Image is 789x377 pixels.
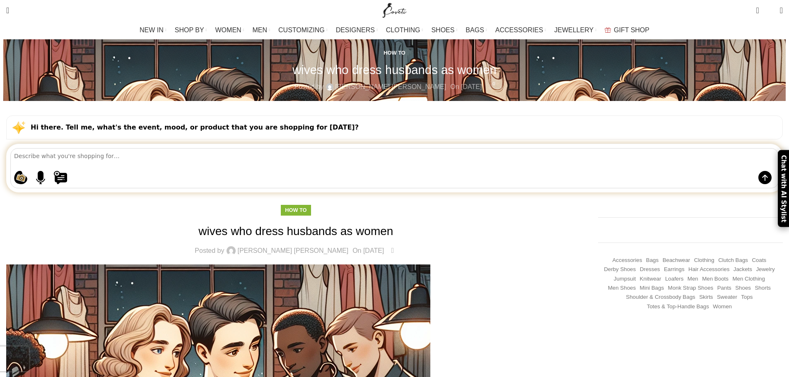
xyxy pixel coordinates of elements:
h1: wives who dress husbands as women [292,62,496,77]
span: WOMEN [215,26,241,34]
span: BAGS [466,26,484,34]
span: SHOP BY [175,26,204,34]
a: 0 [752,2,763,19]
a: BAGS [466,22,487,38]
a: Shoes (294 items) [735,284,751,292]
a: Derby shoes (233 items) [604,266,636,274]
a: Clutch Bags (155 items) [718,257,748,264]
a: Earrings (184 items) [664,266,685,274]
a: NEW IN [140,22,166,38]
time: On [DATE] [450,83,482,90]
span: CLOTHING [386,26,420,34]
a: Sweater (243 items) [717,293,737,301]
a: CUSTOMIZING [278,22,328,38]
a: Shoulder & Crossbody Bags (672 items) [626,293,695,301]
a: Beachwear (451 items) [663,257,690,264]
span: 0 [757,4,763,10]
a: Clothing (18,672 items) [694,257,714,264]
a: [PERSON_NAME] [PERSON_NAME] [335,82,446,92]
a: Hair Accessories (245 items) [688,266,729,274]
span: GIFT SHOP [614,26,649,34]
a: Accessories (745 items) [612,257,642,264]
a: Site logo [381,6,408,13]
a: Jewelry (408 items) [756,266,775,274]
a: Men Shoes (1,372 items) [608,284,636,292]
span: CUSTOMIZING [278,26,325,34]
a: Women (21,928 items) [713,303,732,311]
a: CLOTHING [386,22,423,38]
span: 0 [491,81,497,87]
span: Posted by [195,247,224,254]
a: Men Clothing (418 items) [732,275,765,283]
a: DESIGNERS [336,22,378,38]
a: Men Boots (296 items) [702,275,729,283]
a: Men (1,906 items) [688,275,698,283]
span: Posted by [294,82,323,92]
a: 0 [486,82,495,92]
a: Knitwear (483 items) [640,275,661,283]
a: [PERSON_NAME] [PERSON_NAME] [238,247,349,254]
a: JEWELLERY [554,22,596,38]
span: NEW IN [140,26,164,34]
span: 0 [767,8,773,14]
span: MEN [253,26,268,34]
h1: wives who dress husbands as women [6,223,586,239]
a: Search [2,2,13,19]
a: SHOES [431,22,457,38]
a: Monk strap shoes (262 items) [668,284,714,292]
a: 0 [388,245,397,256]
a: MEN [253,22,270,38]
a: Pants (1,359 items) [717,284,731,292]
a: Tops (2,988 items) [741,293,753,301]
a: ACCESSORIES [495,22,546,38]
div: My Wishlist [765,2,774,19]
a: Dresses (9,672 items) [640,266,660,274]
a: Coats (417 items) [752,257,766,264]
div: Main navigation [2,22,787,38]
a: Skirts (1,049 items) [699,293,713,301]
a: Loafers (193 items) [665,275,683,283]
time: On [DATE] [352,247,384,254]
a: Totes & Top-Handle Bags (361 items) [647,303,709,311]
a: Jackets (1,198 items) [734,266,752,274]
a: Bags (1,744 items) [646,257,659,264]
span: 0 [393,245,399,251]
img: author-avatar [326,83,333,91]
img: author-avatar [227,246,236,255]
a: How to [384,50,405,56]
a: GIFT SHOP [605,22,649,38]
a: WOMEN [215,22,244,38]
a: Jumpsuit (155 items) [614,275,636,283]
span: DESIGNERS [336,26,375,34]
span: ACCESSORIES [495,26,543,34]
img: GiftBag [605,27,611,33]
a: SHOP BY [175,22,207,38]
span: SHOES [431,26,454,34]
span: JEWELLERY [554,26,594,34]
a: Shorts (322 items) [755,284,771,292]
a: How to [285,207,306,213]
a: Mini Bags (367 items) [640,284,664,292]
